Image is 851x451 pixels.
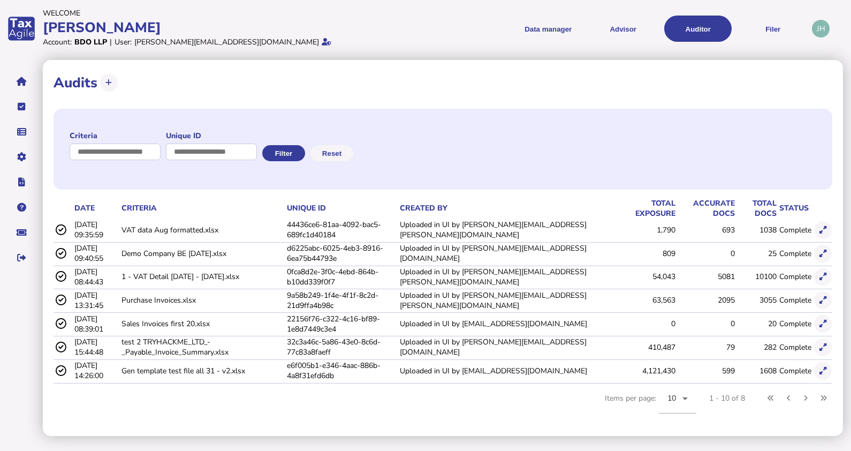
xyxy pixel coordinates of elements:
button: Manage settings [10,146,33,168]
td: Sales Invoices first 20.xlsx [119,313,284,335]
td: [DATE] 08:39:01 [72,313,119,335]
td: 809 [617,242,676,264]
button: Upload transactions [100,74,118,92]
td: 5081 [676,266,735,288]
td: Uploaded in UI by [EMAIL_ADDRESS][DOMAIN_NAME] [398,313,617,335]
div: [PERSON_NAME][EMAIL_ADDRESS][DOMAIN_NAME] [134,37,319,47]
th: total docs [735,198,777,219]
td: 54,043 [617,266,676,288]
button: Show in modal [814,315,832,333]
td: 1608 [735,359,777,381]
td: 9a58b249-1f4e-4f1f-8c2d-21d9ffa4b98c [285,289,398,311]
button: Show in modal [814,268,832,286]
button: Show in modal [814,362,832,380]
td: Complete [777,266,812,288]
td: 0fca8d2e-3f0c-4ebd-864b-b10dd339f0f7 [285,266,398,288]
button: Tasks [10,95,33,118]
td: 3055 [735,289,777,311]
td: 1,790 [617,219,676,241]
button: Shows a dropdown of VAT Advisor options [589,16,657,42]
th: Created by [398,198,617,219]
td: Complete [777,219,812,241]
td: 410,487 [617,336,676,358]
td: Complete [777,242,812,264]
button: Show in modal [814,291,832,309]
td: Uploaded in UI by [PERSON_NAME][EMAIL_ADDRESS][PERSON_NAME][DOMAIN_NAME] [398,219,617,241]
mat-form-field: Change page size [659,384,696,425]
button: Raise a support ticket [10,221,33,244]
td: Complete [777,289,812,311]
div: 1 - 10 of 8 [709,393,745,403]
td: 693 [676,219,735,241]
button: Auditor [664,16,732,42]
td: 22156f76-c322-4c16-bf89-1e8d7449c3e4 [285,313,398,335]
td: 1038 [735,219,777,241]
th: status [777,198,812,219]
button: Data manager [10,121,33,143]
td: 2095 [676,289,735,311]
td: [DATE] 09:35:59 [72,219,119,241]
button: Filer [739,16,807,42]
td: e6f005b1-e346-4aac-886b-4a8f31efd6db [285,359,398,381]
th: accurate docs [676,198,735,219]
td: Uploaded in UI by [EMAIL_ADDRESS][DOMAIN_NAME] [398,359,617,381]
td: 4,121,430 [617,359,676,381]
label: Criteria [70,131,161,141]
div: Account: [43,37,72,47]
div: User: [115,37,132,47]
button: Show in modal [814,221,832,239]
td: 20 [735,313,777,335]
th: total exposure [617,198,676,219]
button: Show in modal [814,245,832,262]
td: 32c3a46c-5a86-43e0-8c6d-77c83a8faeff [285,336,398,358]
td: Uploaded in UI by [PERSON_NAME][EMAIL_ADDRESS][DOMAIN_NAME] [398,242,617,264]
button: Shows a dropdown of Data manager options [514,16,582,42]
h1: Audits [54,73,97,92]
div: | [110,37,112,47]
button: Show in modal [814,339,832,356]
td: [DATE] 15:44:48 [72,336,119,358]
td: 79 [676,336,735,358]
button: Sign out [10,246,33,269]
menu: navigate products [428,16,807,42]
span: 10 [667,393,677,403]
td: 599 [676,359,735,381]
td: [DATE] 13:31:45 [72,289,119,311]
button: Next page [797,389,815,407]
div: Welcome [43,8,422,18]
td: Gen template test file all 31 - v2.xlsx [119,359,284,381]
button: Filter [262,145,305,161]
button: First page [762,389,780,407]
th: Criteria [119,198,284,219]
td: 0 [676,242,735,264]
td: [DATE] 09:40:55 [72,242,119,264]
td: d6225abc-6025-4eb3-8916-6ea75b44793e [285,242,398,264]
button: Developer hub links [10,171,33,193]
td: Purchase Invoices.xlsx [119,289,284,311]
label: Unique ID [166,131,257,141]
td: VAT data Aug formatted.xlsx [119,219,284,241]
td: 282 [735,336,777,358]
td: Complete [777,336,812,358]
td: Uploaded in UI by [PERSON_NAME][EMAIL_ADDRESS][DOMAIN_NAME] [398,336,617,358]
button: Help pages [10,196,33,219]
td: [DATE] 08:44:43 [72,266,119,288]
td: 1 - VAT Detail [DATE] - [DATE].xlsx [119,266,284,288]
td: Complete [777,359,812,381]
td: test 2 TRYHACKME_LTD_-_Payable_Invoice_Summary.xlsx [119,336,284,358]
th: Unique id [285,198,398,219]
td: [DATE] 14:26:00 [72,359,119,381]
td: Uploaded in UI by [PERSON_NAME][EMAIL_ADDRESS][PERSON_NAME][DOMAIN_NAME] [398,289,617,311]
div: BDO LLP [74,37,107,47]
th: date [72,198,119,219]
td: 10100 [735,266,777,288]
td: 44436ce6-81aa-4092-bac5-689fc1d40184 [285,219,398,241]
div: [PERSON_NAME] [43,18,422,37]
td: Complete [777,313,812,335]
i: Email verified [322,38,331,46]
td: 63,563 [617,289,676,311]
div: Items per page: [605,384,696,425]
td: Uploaded in UI by [PERSON_NAME][EMAIL_ADDRESS][PERSON_NAME][DOMAIN_NAME] [398,266,617,288]
button: Reset [310,145,353,161]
